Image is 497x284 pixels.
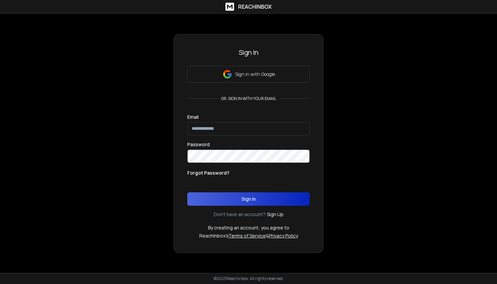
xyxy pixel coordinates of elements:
label: Password [187,142,210,147]
a: Privacy Policy [269,232,298,239]
button: Sign in with Google [187,66,310,83]
button: Sign In [187,192,310,206]
h3: Sign In [187,48,310,57]
label: Email [187,115,199,119]
a: Sign Up [267,211,284,218]
p: Forgot Password? [187,170,229,176]
p: By creating an account, you agree to [208,224,289,231]
p: © 2025 Reachinbox. All rights reserved. [214,276,284,281]
p: Don't have an account? [214,211,266,218]
h1: ReachInbox [238,3,272,11]
a: Terms of Service [228,232,266,239]
p: or, sign in with your email [218,96,279,101]
p: ReachInbox's & [199,232,298,239]
p: Sign in with Google [235,71,275,78]
a: ReachInbox [225,3,272,11]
